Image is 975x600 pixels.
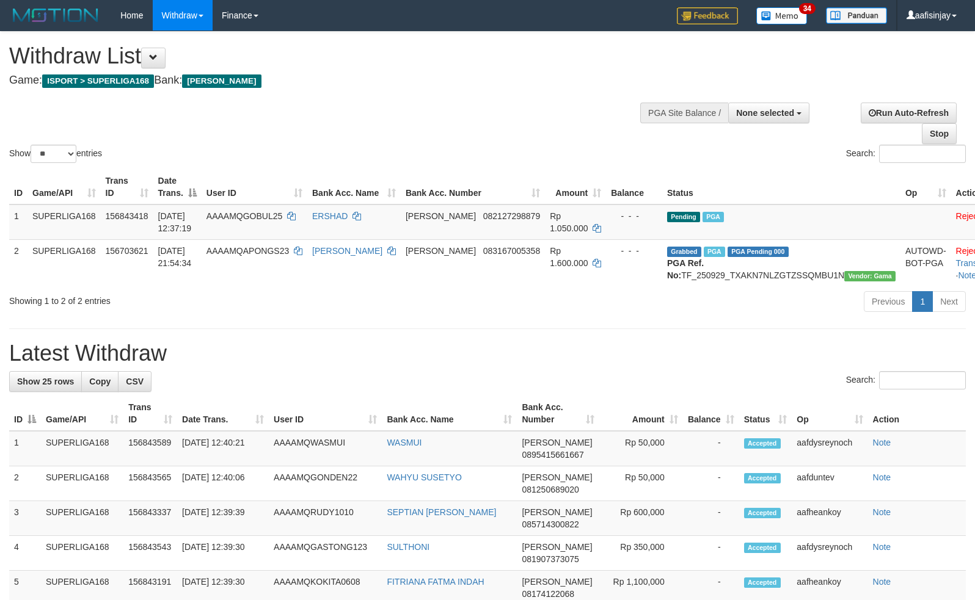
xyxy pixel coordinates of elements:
[522,472,592,482] span: [PERSON_NAME]
[27,239,101,286] td: SUPERLIGA168
[550,246,588,268] span: Rp 1.600.000
[177,466,269,501] td: [DATE] 12:40:06
[41,501,123,536] td: SUPERLIGA168
[522,577,592,587] span: [PERSON_NAME]
[667,258,704,280] b: PGA Ref. No:
[861,103,957,123] a: Run Auto-Refresh
[269,536,382,571] td: AAAAMQGASTONG123
[667,212,700,222] span: Pending
[118,371,152,392] a: CSV
[545,170,606,204] th: Amount: activate to sort column ascending
[9,431,41,466] td: 1
[606,170,662,204] th: Balance
[662,239,900,286] td: TF_250929_TXAKN7NLZGTZSSQMBU1N
[101,170,153,204] th: Trans ID: activate to sort column ascending
[126,377,144,386] span: CSV
[382,396,517,431] th: Bank Acc. Name: activate to sort column ascending
[922,123,957,144] a: Stop
[799,3,816,14] span: 34
[683,466,739,501] td: -
[522,554,579,564] span: Copy 081907373075 to clipboard
[868,396,966,431] th: Action
[728,103,809,123] button: None selected
[9,6,102,24] img: MOTION_logo.png
[640,103,728,123] div: PGA Site Balance /
[739,396,792,431] th: Status: activate to sort column ascending
[206,211,283,221] span: AAAAMQGOBUL25
[123,396,177,431] th: Trans ID: activate to sort column ascending
[9,170,27,204] th: ID
[792,501,867,536] td: aafheankoy
[206,246,289,256] span: AAAAMQAPONGS23
[522,438,592,447] span: [PERSON_NAME]
[387,507,496,517] a: SEPTIAN [PERSON_NAME]
[89,377,111,386] span: Copy
[599,466,682,501] td: Rp 50,000
[81,371,119,392] a: Copy
[683,536,739,571] td: -
[900,239,951,286] td: AUTOWD-BOT-PGA
[599,501,682,536] td: Rp 600,000
[683,396,739,431] th: Balance: activate to sort column ascending
[662,170,900,204] th: Status
[864,291,913,312] a: Previous
[879,145,966,163] input: Search:
[177,536,269,571] td: [DATE] 12:39:30
[677,7,738,24] img: Feedback.jpg
[177,501,269,536] td: [DATE] 12:39:39
[522,450,583,460] span: Copy 0895415661667 to clipboard
[387,577,484,587] a: FITRIANA FATMA INDAH
[202,170,307,204] th: User ID: activate to sort column ascending
[522,589,574,599] span: Copy 08174122068 to clipboard
[106,211,148,221] span: 156843418
[599,396,682,431] th: Amount: activate to sort column ascending
[550,211,588,233] span: Rp 1.050.000
[744,438,781,449] span: Accepted
[932,291,966,312] a: Next
[873,507,891,517] a: Note
[9,396,41,431] th: ID: activate to sort column descending
[42,74,154,88] span: ISPORT > SUPERLIGA168
[792,396,867,431] th: Op: activate to sort column ascending
[153,170,202,204] th: Date Trans.: activate to sort column descending
[406,211,476,221] span: [PERSON_NAME]
[900,170,951,204] th: Op: activate to sort column ascending
[522,519,579,529] span: Copy 085714300822 to clipboard
[873,577,891,587] a: Note
[307,170,401,204] th: Bank Acc. Name: activate to sort column ascending
[826,7,887,24] img: panduan.png
[31,145,76,163] select: Showentries
[9,466,41,501] td: 2
[599,536,682,571] td: Rp 350,000
[123,536,177,571] td: 156843543
[728,247,789,257] span: PGA Pending
[879,371,966,389] input: Search:
[41,431,123,466] td: SUPERLIGA168
[387,472,461,482] a: WAHYU SUSETYO
[873,438,891,447] a: Note
[9,501,41,536] td: 3
[912,291,933,312] a: 1
[269,501,382,536] td: AAAAMQRUDY1010
[123,466,177,501] td: 156843565
[9,239,27,286] td: 2
[9,341,966,366] h1: Latest Withdraw
[269,431,382,466] td: AAAAMQWASMUI
[177,431,269,466] td: [DATE] 12:40:21
[683,431,739,466] td: -
[846,371,966,389] label: Search:
[123,431,177,466] td: 156843589
[483,211,540,221] span: Copy 082127298879 to clipboard
[269,466,382,501] td: AAAAMQGONDEN22
[9,44,638,68] h1: Withdraw List
[683,501,739,536] td: -
[756,7,808,24] img: Button%20Memo.svg
[41,466,123,501] td: SUPERLIGA168
[158,211,192,233] span: [DATE] 12:37:19
[483,246,540,256] span: Copy 083167005358 to clipboard
[9,536,41,571] td: 4
[41,536,123,571] td: SUPERLIGA168
[744,473,781,483] span: Accepted
[517,396,599,431] th: Bank Acc. Number: activate to sort column ascending
[401,170,545,204] th: Bank Acc. Number: activate to sort column ascending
